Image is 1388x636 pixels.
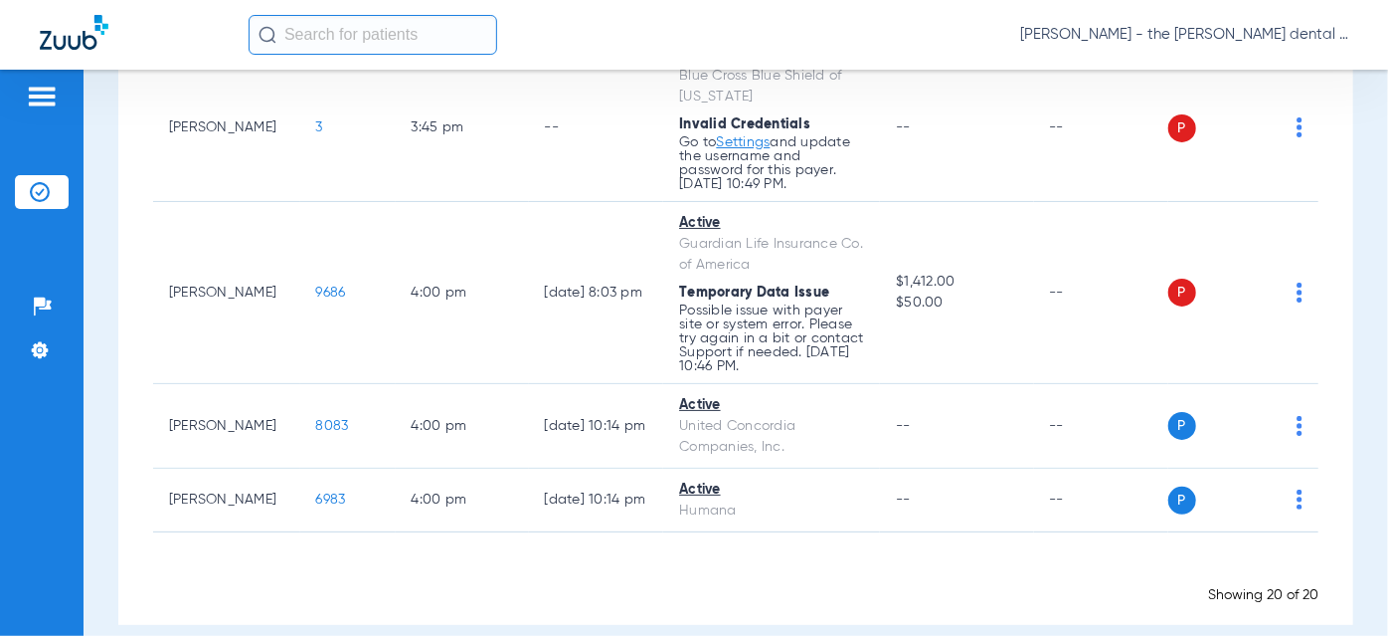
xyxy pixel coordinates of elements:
td: 4:00 PM [396,384,529,469]
input: Search for patients [249,15,497,55]
span: P [1168,487,1196,515]
p: Possible issue with payer site or system error. Please try again in a bit or contact Support if n... [679,304,864,373]
span: $50.00 [896,293,1017,314]
div: Active [679,395,864,416]
td: -- [1034,55,1168,202]
td: [PERSON_NAME] [153,202,300,384]
span: 3 [316,120,323,134]
img: group-dot-blue.svg [1297,117,1302,137]
span: 9686 [316,286,346,300]
td: 4:00 PM [396,202,529,384]
div: Blue Cross Blue Shield of [US_STATE] [679,66,864,107]
div: Active [679,213,864,234]
span: 6983 [316,493,346,507]
td: -- [1034,384,1168,469]
span: Showing 20 of 20 [1208,588,1318,602]
span: -- [896,419,911,433]
img: Zuub Logo [40,15,108,50]
span: P [1168,279,1196,307]
a: Settings [717,135,771,149]
div: Active [679,480,864,501]
p: Go to and update the username and password for this payer. [DATE] 10:49 PM. [679,135,864,191]
span: -- [896,120,911,134]
span: 8083 [316,419,349,433]
iframe: Chat Widget [1289,540,1388,636]
div: Guardian Life Insurance Co. of America [679,234,864,276]
td: [PERSON_NAME] [153,55,300,202]
span: $1,412.00 [896,272,1017,293]
td: [DATE] 10:14 PM [529,384,664,469]
div: United Concordia Companies, Inc. [679,416,864,458]
td: 4:00 PM [396,469,529,532]
td: [DATE] 10:14 PM [529,469,664,532]
img: group-dot-blue.svg [1297,490,1302,510]
div: Humana [679,501,864,522]
td: 3:45 PM [396,55,529,202]
td: [PERSON_NAME] [153,384,300,469]
span: Invalid Credentials [679,117,810,131]
td: [PERSON_NAME] [153,469,300,532]
img: group-dot-blue.svg [1297,283,1302,303]
td: -- [529,55,664,202]
span: [PERSON_NAME] - the [PERSON_NAME] dental group inc [1020,25,1348,45]
span: Temporary Data Issue [679,286,829,300]
td: -- [1034,202,1168,384]
span: -- [896,493,911,507]
img: hamburger-icon [26,85,58,108]
span: P [1168,114,1196,142]
img: Search Icon [259,26,276,44]
span: P [1168,412,1196,440]
td: -- [1034,469,1168,532]
td: [DATE] 8:03 PM [529,202,664,384]
img: group-dot-blue.svg [1297,416,1302,436]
